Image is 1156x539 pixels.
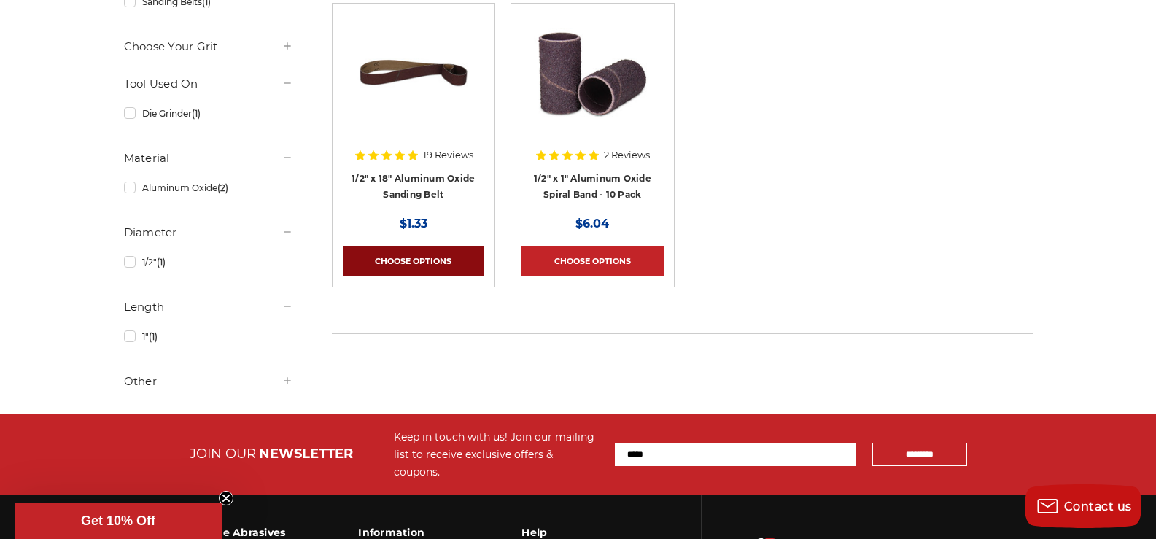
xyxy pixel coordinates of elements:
[1064,500,1132,513] span: Contact us
[192,108,201,119] span: (1)
[149,331,158,342] span: (1)
[534,14,651,131] img: 1/2" x 1" AOX Spiral Bands
[124,175,293,201] a: Aluminum Oxide
[124,373,293,390] h5: Other
[157,257,166,268] span: (1)
[124,75,293,93] h5: Tool Used On
[124,38,293,55] h5: Choose Your Grit
[604,150,650,160] span: 2 Reviews
[124,101,293,126] a: Die Grinder
[124,249,293,275] a: 1/2"
[124,324,293,349] a: 1"
[575,217,609,230] span: $6.04
[394,428,600,481] div: Keep in touch with us! Join our mailing list to receive exclusive offers & coupons.
[219,491,233,505] button: Close teaser
[521,246,663,276] a: Choose Options
[81,513,155,528] span: Get 10% Off
[352,173,475,201] a: 1/2" x 18" Aluminum Oxide Sanding Belt
[124,298,293,316] h5: Length
[15,503,222,539] div: Get 10% OffClose teaser
[355,14,472,131] img: 1/2" x 18" Aluminum Oxide File Belt
[521,14,663,155] a: 1/2" x 1" AOX Spiral Bands
[1025,484,1141,528] button: Contact us
[423,150,473,160] span: 19 Reviews
[190,446,256,462] span: JOIN OUR
[217,182,228,193] span: (2)
[534,173,651,201] a: 1/2" x 1" Aluminum Oxide Spiral Band - 10 Pack
[259,446,353,462] span: NEWSLETTER
[343,246,484,276] a: Choose Options
[124,224,293,241] h5: Diameter
[343,14,484,155] a: 1/2" x 18" Aluminum Oxide File Belt
[124,150,293,167] h5: Material
[400,217,427,230] span: $1.33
